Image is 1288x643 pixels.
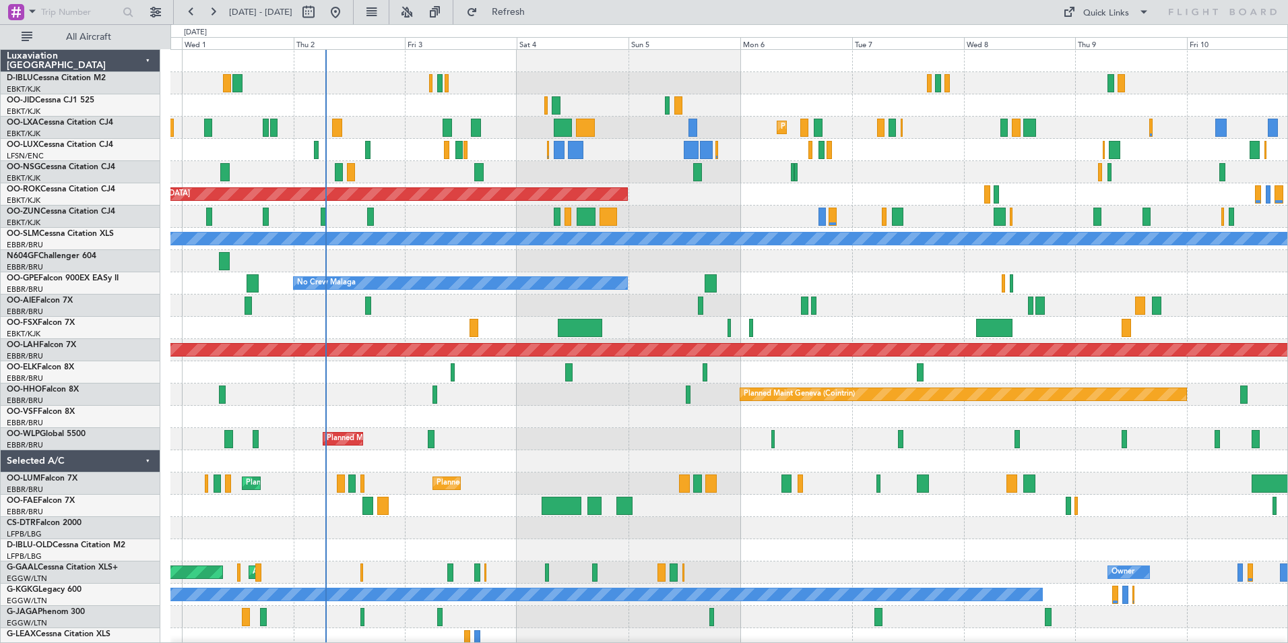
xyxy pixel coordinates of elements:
a: EBBR/BRU [7,240,43,250]
span: D-IBLU [7,74,33,82]
a: OO-SLMCessna Citation XLS [7,230,114,238]
span: OO-LXA [7,119,38,127]
div: Thu 9 [1075,37,1187,49]
a: OO-LAHFalcon 7X [7,341,76,349]
span: G-GAAL [7,563,38,572]
span: G-JAGA [7,608,38,616]
a: EBBR/BRU [7,396,43,406]
a: LFSN/ENC [7,151,44,161]
a: EBKT/KJK [7,195,40,206]
span: OO-NSG [7,163,40,171]
span: All Aircraft [35,32,142,42]
span: OO-ELK [7,363,37,371]
div: AOG Maint Dusseldorf [253,562,331,582]
a: LFPB/LBG [7,551,42,561]
div: Planned Maint Geneva (Cointrin) [744,384,855,404]
div: Planned Maint [GEOGRAPHIC_DATA] ([GEOGRAPHIC_DATA] National) [437,473,680,493]
a: EBBR/BRU [7,440,43,450]
a: OO-NSGCessna Citation CJ4 [7,163,115,171]
a: OO-ROKCessna Citation CJ4 [7,185,115,193]
a: OO-LUMFalcon 7X [7,474,77,483]
div: Planned Maint Kortrijk-[GEOGRAPHIC_DATA] [781,117,938,137]
a: D-IBLU-OLDCessna Citation M2 [7,541,125,549]
a: OO-FAEFalcon 7X [7,497,75,505]
a: EGGW/LTN [7,618,47,628]
span: OO-LUX [7,141,38,149]
span: D-IBLU-OLD [7,541,53,549]
a: D-IBLUCessna Citation M2 [7,74,106,82]
span: OO-LAH [7,341,39,349]
a: EGGW/LTN [7,574,47,584]
input: Trip Number [41,2,119,22]
span: OO-FSX [7,319,38,327]
span: OO-SLM [7,230,39,238]
a: LFPB/LBG [7,529,42,539]
span: OO-AIE [7,297,36,305]
a: EBBR/BRU [7,307,43,317]
span: OO-FAE [7,497,38,505]
a: EGGW/LTN [7,596,47,606]
span: OO-WLP [7,430,40,438]
a: OO-ZUNCessna Citation CJ4 [7,208,115,216]
a: EBBR/BRU [7,485,43,495]
a: OO-WLPGlobal 5500 [7,430,86,438]
span: [DATE] - [DATE] [229,6,292,18]
a: EBKT/KJK [7,173,40,183]
a: OO-GPEFalcon 900EX EASy II [7,274,119,282]
a: N604GFChallenger 604 [7,252,96,260]
div: Sun 5 [629,37,740,49]
a: EBKT/KJK [7,218,40,228]
div: Wed 1 [182,37,294,49]
a: EBBR/BRU [7,262,43,272]
div: No Crew Malaga [297,273,356,293]
a: EBKT/KJK [7,329,40,339]
a: EBBR/BRU [7,507,43,517]
a: G-JAGAPhenom 300 [7,608,85,616]
a: OO-HHOFalcon 8X [7,386,79,394]
a: G-KGKGLegacy 600 [7,586,82,594]
a: EBBR/BRU [7,373,43,384]
span: OO-HHO [7,386,42,394]
a: G-LEAXCessna Citation XLS [7,630,110,638]
div: Sat 4 [517,37,629,49]
span: OO-LUM [7,474,40,483]
div: Tue 7 [852,37,964,49]
a: OO-LXACessna Citation CJ4 [7,119,113,127]
span: G-LEAX [7,630,36,638]
div: Planned Maint [GEOGRAPHIC_DATA] ([GEOGRAPHIC_DATA] National) [246,473,490,493]
div: Quick Links [1083,7,1129,20]
a: OO-LUXCessna Citation CJ4 [7,141,113,149]
a: EBBR/BRU [7,418,43,428]
span: OO-ROK [7,185,40,193]
a: OO-JIDCessna CJ1 525 [7,96,94,104]
span: G-KGKG [7,586,38,594]
button: Refresh [460,1,541,23]
a: OO-AIEFalcon 7X [7,297,73,305]
a: CS-DTRFalcon 2000 [7,519,82,527]
a: EBKT/KJK [7,84,40,94]
button: Quick Links [1056,1,1156,23]
a: EBBR/BRU [7,351,43,361]
span: OO-VSF [7,408,38,416]
span: CS-DTR [7,519,36,527]
div: Wed 8 [964,37,1076,49]
a: EBKT/KJK [7,129,40,139]
a: G-GAALCessna Citation XLS+ [7,563,118,572]
a: EBBR/BRU [7,284,43,295]
a: OO-VSFFalcon 8X [7,408,75,416]
span: Refresh [480,7,537,17]
span: OO-JID [7,96,35,104]
div: Planned Maint Milan (Linate) [327,429,424,449]
a: OO-ELKFalcon 8X [7,363,74,371]
span: OO-GPE [7,274,38,282]
div: Thu 2 [294,37,406,49]
span: OO-ZUN [7,208,40,216]
a: OO-FSXFalcon 7X [7,319,75,327]
div: Fri 3 [405,37,517,49]
a: EBKT/KJK [7,106,40,117]
button: All Aircraft [15,26,146,48]
span: N604GF [7,252,38,260]
div: [DATE] [184,27,207,38]
div: Owner [1112,562,1134,582]
div: Mon 6 [740,37,852,49]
